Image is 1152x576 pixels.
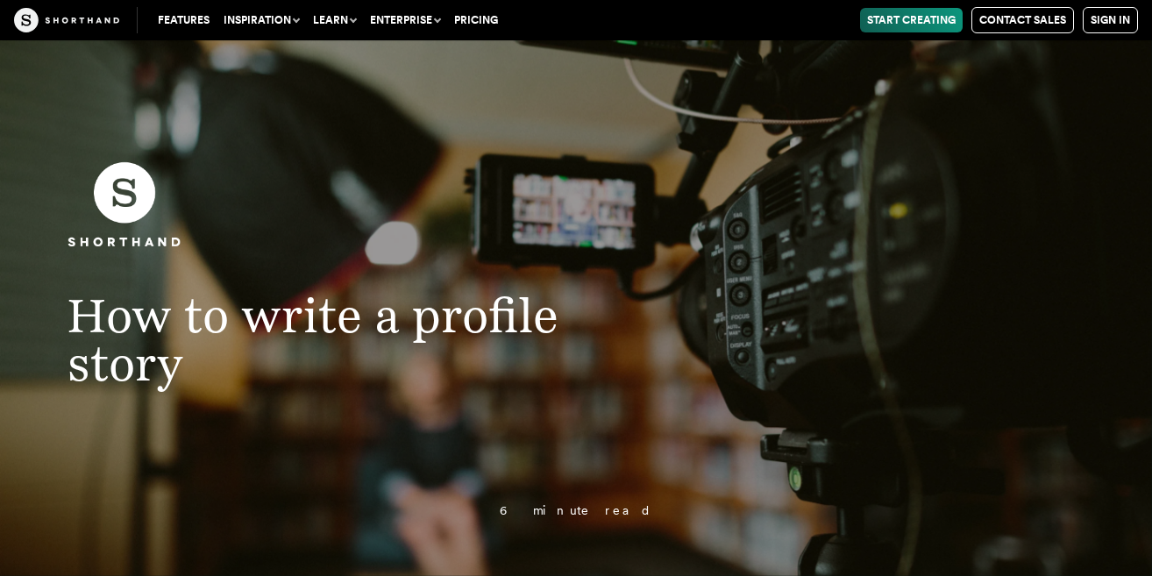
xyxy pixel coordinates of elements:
a: Contact Sales [971,7,1074,33]
a: Start Creating [860,8,963,32]
button: Inspiration [217,8,306,32]
button: Learn [306,8,363,32]
a: Sign in [1083,7,1138,33]
button: Enterprise [363,8,447,32]
a: Features [151,8,217,32]
h1: How to write a profile story [32,291,666,388]
p: 6 minute read [123,504,1028,517]
img: The Craft [14,8,119,32]
a: Pricing [447,8,505,32]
